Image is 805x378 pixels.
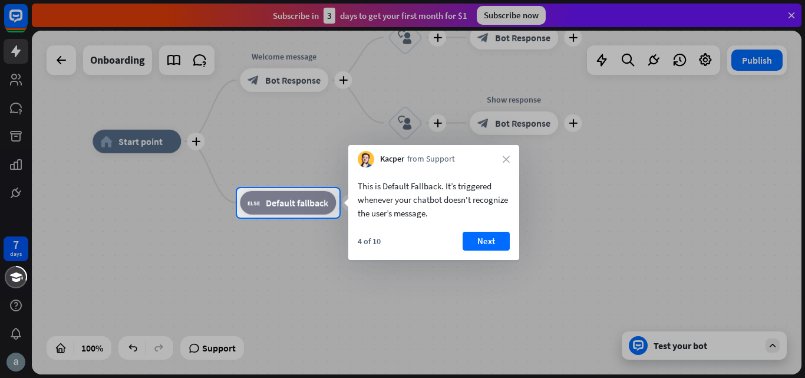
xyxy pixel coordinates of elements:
[380,153,404,165] span: Kacper
[358,236,381,246] div: 4 of 10
[503,156,510,163] i: close
[266,197,328,209] span: Default fallback
[9,5,45,40] button: Open LiveChat chat widget
[407,153,455,165] span: from Support
[358,179,510,220] div: This is Default Fallback. It’s triggered whenever your chatbot doesn't recognize the user’s message.
[463,232,510,251] button: Next
[248,197,260,209] i: block_fallback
